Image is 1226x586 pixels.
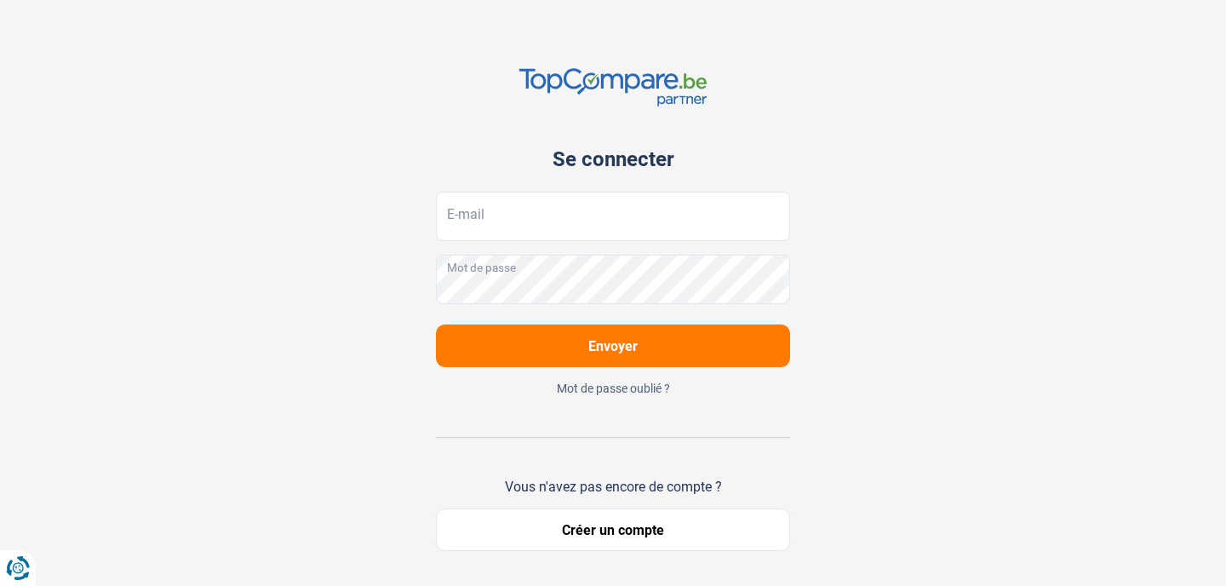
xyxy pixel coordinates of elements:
[436,479,790,495] div: Vous n'avez pas encore de compte ?
[436,381,790,396] button: Mot de passe oublié ?
[588,338,638,354] span: Envoyer
[436,325,790,367] button: Envoyer
[436,508,790,551] button: Créer un compte
[436,147,790,171] div: Se connecter
[519,68,707,106] img: TopCompare.be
